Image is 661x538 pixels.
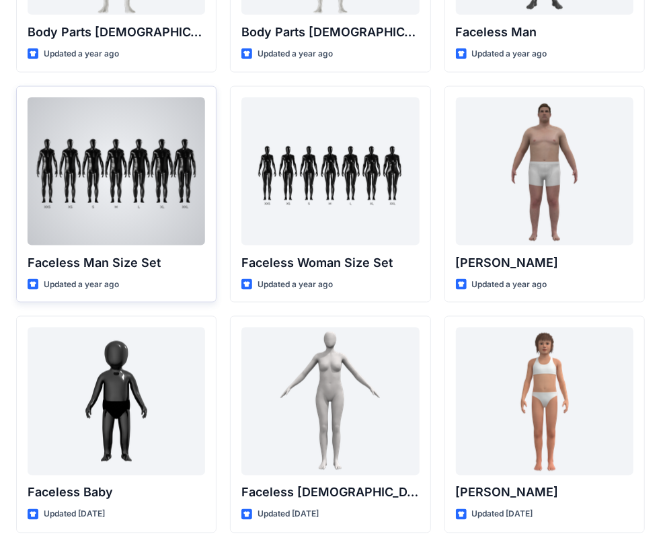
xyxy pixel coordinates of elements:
p: Updated [DATE] [472,508,533,522]
p: Updated a year ago [258,47,333,61]
p: Updated a year ago [472,47,547,61]
p: [PERSON_NAME] [456,254,633,272]
p: Faceless Baby [28,484,205,502]
p: Updated a year ago [44,47,119,61]
p: Body Parts [DEMOGRAPHIC_DATA] [241,23,419,42]
p: Updated a year ago [44,278,119,292]
a: Joseph [456,98,633,245]
p: Updated [DATE] [258,508,319,522]
p: Faceless Man Size Set [28,254,205,272]
a: Faceless Baby [28,328,205,475]
a: Faceless Man Size Set [28,98,205,245]
p: Updated [DATE] [44,508,105,522]
a: Faceless Female CN Lite [241,328,419,475]
a: Emily [456,328,633,475]
p: Updated a year ago [258,278,333,292]
p: Faceless [DEMOGRAPHIC_DATA] CN Lite [241,484,419,502]
p: Faceless Woman Size Set [241,254,419,272]
p: Updated a year ago [472,278,547,292]
p: Faceless Man [456,23,633,42]
p: [PERSON_NAME] [456,484,633,502]
p: Body Parts [DEMOGRAPHIC_DATA] [28,23,205,42]
a: Faceless Woman Size Set [241,98,419,245]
